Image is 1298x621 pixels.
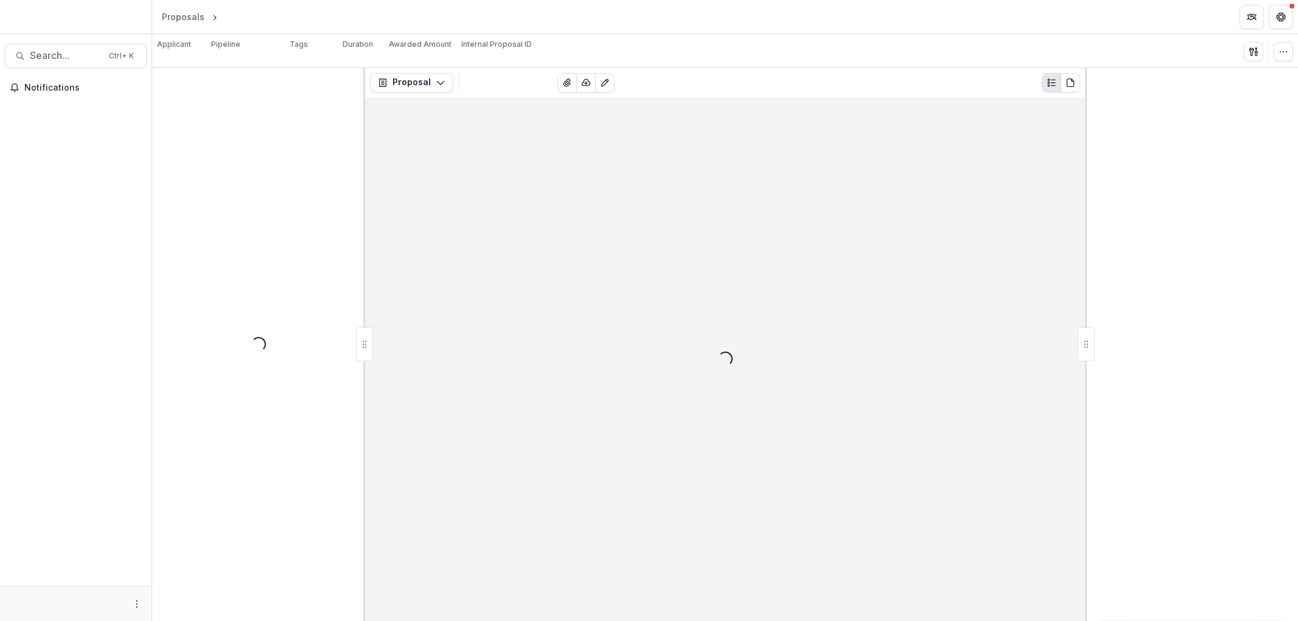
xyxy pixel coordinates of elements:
button: Proposal [370,73,453,92]
button: Notifications [5,78,147,97]
button: Get Help [1269,5,1293,29]
span: Search... [30,50,102,61]
div: Ctrl + K [106,49,136,63]
p: Duration [343,39,373,50]
p: Tags [290,39,308,50]
p: Awarded Amount [389,39,452,50]
p: Applicant [157,39,191,50]
button: Edit as form [595,73,615,92]
button: More [130,597,144,611]
button: View Attached Files [557,73,577,92]
p: Internal Proposal ID [461,39,532,50]
button: Plaintext view [1042,73,1061,92]
div: Proposals [162,10,204,23]
nav: breadcrumb [157,8,272,26]
button: Search... [5,44,147,68]
button: PDF view [1061,73,1080,92]
button: Partners [1240,5,1264,29]
span: Notifications [24,83,142,93]
a: Proposals [157,8,209,26]
p: Pipeline [211,39,240,50]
